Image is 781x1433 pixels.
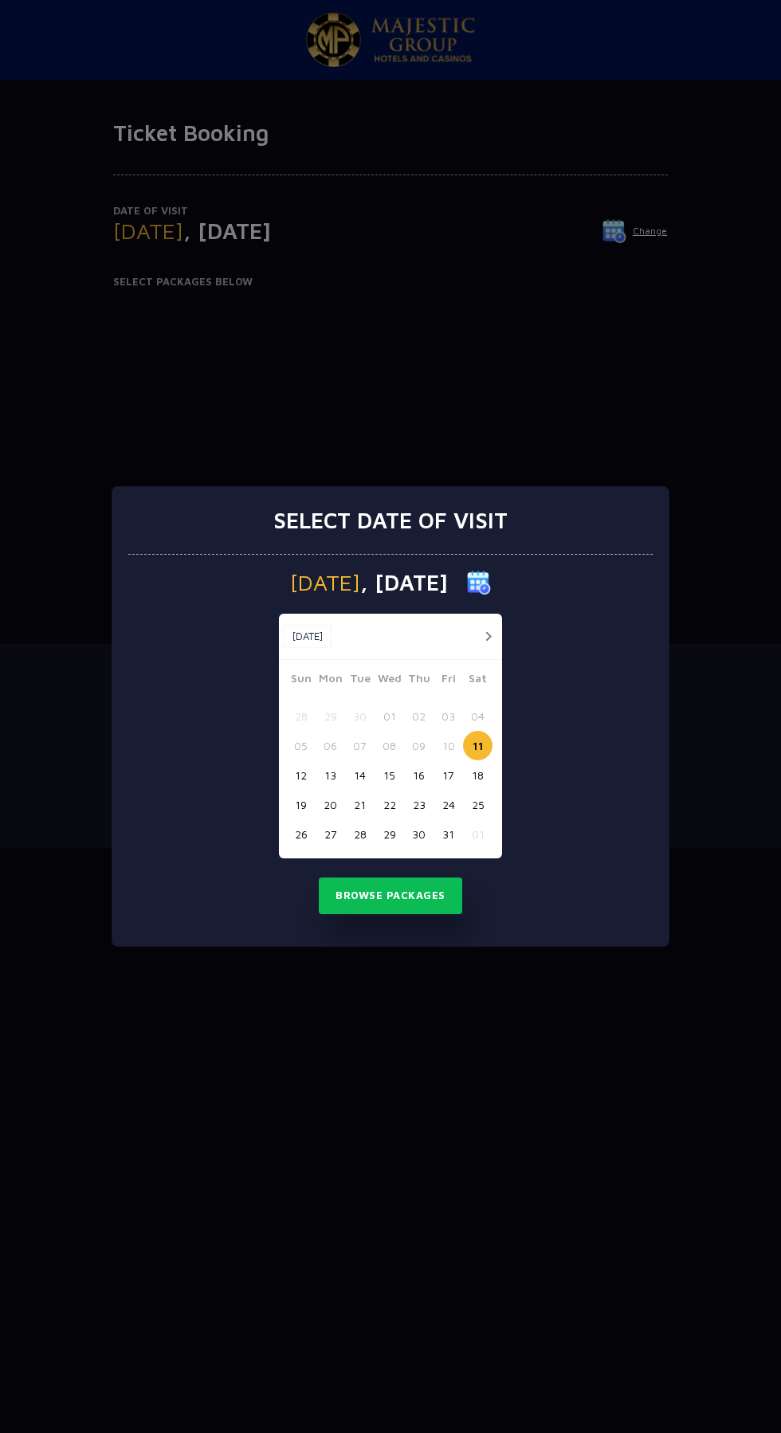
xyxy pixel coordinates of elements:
span: Sat [463,669,493,692]
button: 31 [434,819,463,849]
button: Browse Packages [319,877,462,914]
button: 02 [404,701,434,731]
button: 18 [463,760,493,790]
span: , [DATE] [360,571,448,594]
button: 22 [375,790,404,819]
h3: Select date of visit [273,507,508,534]
span: Fri [434,669,463,692]
button: 25 [463,790,493,819]
button: 29 [375,819,404,849]
button: 30 [404,819,434,849]
button: 01 [375,701,404,731]
button: [DATE] [283,625,332,649]
button: 15 [375,760,404,790]
button: 24 [434,790,463,819]
button: 16 [404,760,434,790]
span: Wed [375,669,404,692]
span: Mon [316,669,345,692]
button: 28 [286,701,316,731]
button: 14 [345,760,375,790]
button: 03 [434,701,463,731]
button: 23 [404,790,434,819]
button: 08 [375,731,404,760]
button: 05 [286,731,316,760]
button: 27 [316,819,345,849]
button: 28 [345,819,375,849]
span: [DATE] [290,571,360,594]
button: 04 [463,701,493,731]
span: Tue [345,669,375,692]
button: 20 [316,790,345,819]
button: 19 [286,790,316,819]
button: 21 [345,790,375,819]
button: 10 [434,731,463,760]
button: 07 [345,731,375,760]
button: 30 [345,701,375,731]
span: Sun [286,669,316,692]
button: 01 [463,819,493,849]
button: 17 [434,760,463,790]
button: 11 [463,731,493,760]
button: 06 [316,731,345,760]
button: 29 [316,701,345,731]
span: Thu [404,669,434,692]
button: 13 [316,760,345,790]
button: 12 [286,760,316,790]
button: 09 [404,731,434,760]
button: 26 [286,819,316,849]
img: calender icon [467,571,491,595]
